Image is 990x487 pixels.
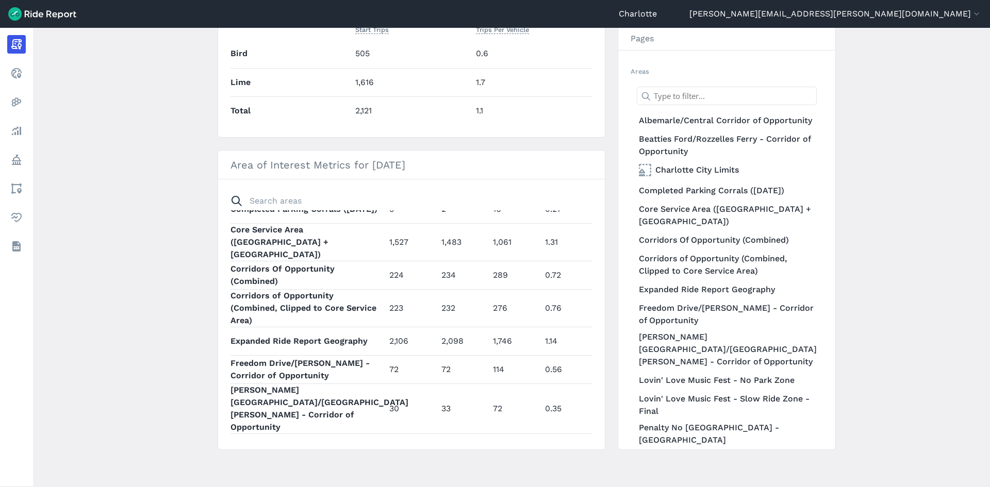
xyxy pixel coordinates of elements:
th: [PERSON_NAME][GEOGRAPHIC_DATA]/[GEOGRAPHIC_DATA][PERSON_NAME] - Corridor of Opportunity [230,383,385,433]
span: Start Trips [355,24,389,34]
a: Beatties Ford/Rozzelles Ferry - Corridor of Opportunity [633,131,823,160]
td: 505 [351,40,472,68]
input: Search areas [224,192,586,210]
td: 1,061 [489,223,541,261]
a: Freedom Drive/[PERSON_NAME] - Corridor of Opportunity [633,300,823,329]
a: Penalty No Park Zone - Metrolina Assoc. for the Blind [633,448,823,477]
a: Policy [7,150,26,169]
td: 72 [489,383,541,433]
td: 223 [385,289,437,327]
button: Trips Per Vehicle [476,24,529,36]
th: Bird [230,40,351,68]
button: [PERSON_NAME][EMAIL_ADDRESS][PERSON_NAME][DOMAIN_NAME] [689,8,982,20]
td: 232 [437,289,489,327]
td: 14 [489,433,541,462]
th: Corridors of Opportunity (Combined, Clipped to Core Service Area) [230,289,385,327]
h3: Area of Interest Metrics for [DATE] [218,150,605,179]
th: Expanded Ride Report Geography [230,327,385,355]
td: 2,121 [351,96,472,125]
a: Heatmaps [7,93,26,111]
td: 22 [385,433,437,462]
td: 224 [385,261,437,289]
a: Realtime [7,64,26,82]
a: Expanded Ride Report Geography [633,279,823,300]
td: 0.76 [541,289,593,327]
a: Completed Parking Corrals ([DATE]) [633,180,823,201]
td: 1.7 [472,68,592,96]
th: Corridors Of Opportunity (Combined) [230,261,385,289]
th: Total [230,96,351,125]
td: 1.31 [541,223,593,261]
td: 12 [437,433,489,462]
td: 0.72 [541,261,593,289]
td: 1,616 [351,68,472,96]
a: Report [7,35,26,54]
td: 1,746 [489,327,541,355]
td: 0.6 [472,40,592,68]
a: Lovin' Love Music Fest - No Park Zone [633,370,823,391]
img: Ride Report [8,7,76,21]
td: 0.56 [541,355,593,383]
td: 1.1 [472,96,592,125]
a: Analyze [7,122,26,140]
a: Health [7,208,26,227]
a: Charlotte City Limits [633,160,823,180]
td: 234 [437,261,489,289]
td: 2,106 [385,327,437,355]
a: Corridors Of Opportunity (Combined) [633,230,823,250]
td: 1.16 [541,433,593,462]
a: Core Service Area ([GEOGRAPHIC_DATA] + [GEOGRAPHIC_DATA]) [633,201,823,230]
th: Core Service Area ([GEOGRAPHIC_DATA] + [GEOGRAPHIC_DATA]) [230,223,385,261]
td: 1,483 [437,223,489,261]
a: Areas [7,179,26,198]
td: 289 [489,261,541,289]
td: 114 [489,355,541,383]
a: Charlotte [619,8,657,20]
td: 72 [437,355,489,383]
td: 1.14 [541,327,593,355]
h2: Areas [631,66,823,76]
button: Start Trips [355,24,389,36]
span: Trips Per Vehicle [476,24,529,34]
a: Datasets [7,237,26,256]
td: 1,527 [385,223,437,261]
td: 0.35 [541,383,593,433]
td: 72 [385,355,437,383]
th: Lime [230,68,351,96]
td: 276 [489,289,541,327]
h3: Pages [618,27,835,51]
a: Corridors of Opportunity (Combined, Clipped to Core Service Area) [633,250,823,279]
td: 33 [437,383,489,433]
a: Albemarle/Central Corridor of Opportunity [633,110,823,131]
a: Penalty No [GEOGRAPHIC_DATA] - [GEOGRAPHIC_DATA] [633,419,823,448]
td: 30 [385,383,437,433]
a: [PERSON_NAME][GEOGRAPHIC_DATA]/[GEOGRAPHIC_DATA][PERSON_NAME] - Corridor of Opportunity [633,329,823,370]
td: 2,098 [437,327,489,355]
input: Type to filter... [637,87,817,105]
th: Lovin' Love Music Fest - No Park Zone [230,433,385,462]
a: Lovin' Love Music Fest - Slow Ride Zone - Final [633,391,823,419]
th: Freedom Drive/[PERSON_NAME] - Corridor of Opportunity [230,355,385,383]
